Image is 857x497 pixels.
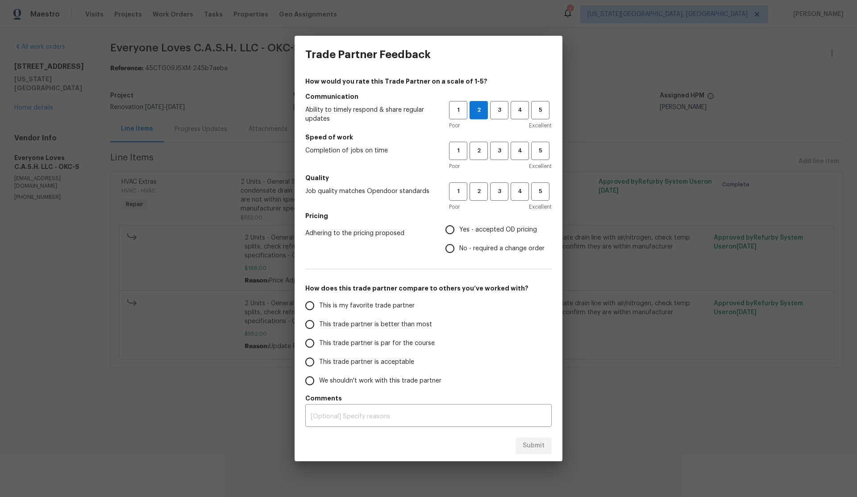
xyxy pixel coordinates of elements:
span: Completion of jobs on time [305,146,435,155]
span: 2 [470,146,487,156]
span: Poor [449,202,460,211]
button: 3 [490,182,508,201]
span: 5 [532,186,549,197]
button: 5 [531,182,549,201]
button: 4 [511,142,529,160]
span: 3 [491,186,508,197]
button: 1 [449,101,467,119]
span: 1 [450,105,466,115]
h5: Pricing [305,211,552,220]
button: 4 [511,182,529,201]
span: Job quality matches Opendoor standards [305,187,435,196]
span: Poor [449,121,460,130]
span: 4 [512,105,528,115]
button: 5 [531,101,549,119]
span: Excellent [529,121,552,130]
span: 1 [450,186,466,197]
button: 1 [449,142,467,160]
span: 5 [532,146,549,156]
button: 1 [449,182,467,201]
button: 2 [470,142,488,160]
button: 3 [490,142,508,160]
span: 4 [512,146,528,156]
h4: How would you rate this Trade Partner on a scale of 1-5? [305,77,552,86]
span: 2 [470,186,487,197]
h3: Trade Partner Feedback [305,48,431,61]
span: Excellent [529,202,552,211]
div: How does this trade partner compare to others you’ve worked with? [305,296,552,390]
span: Poor [449,162,460,171]
h5: Speed of work [305,133,552,142]
span: Ability to timely respond & share regular updates [305,105,435,123]
h5: Quality [305,173,552,182]
button: 5 [531,142,549,160]
span: This trade partner is better than most [319,320,432,329]
span: We shouldn't work with this trade partner [319,376,441,386]
span: Adhering to the pricing proposed [305,229,431,238]
span: Yes - accepted OD pricing [459,225,537,235]
span: 2 [470,105,487,115]
span: 4 [512,186,528,197]
h5: How does this trade partner compare to others you’ve worked with? [305,284,552,293]
div: Pricing [445,220,552,258]
h5: Communication [305,92,552,101]
span: 1 [450,146,466,156]
h5: Comments [305,394,552,403]
span: 5 [532,105,549,115]
span: This trade partner is acceptable [319,358,414,367]
button: 4 [511,101,529,119]
button: 2 [470,182,488,201]
span: Excellent [529,162,552,171]
button: 2 [470,101,488,119]
span: 3 [491,146,508,156]
span: 3 [491,105,508,115]
button: 3 [490,101,508,119]
span: No - required a change order [459,244,545,253]
span: This is my favorite trade partner [319,301,415,311]
span: This trade partner is par for the course [319,339,435,348]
